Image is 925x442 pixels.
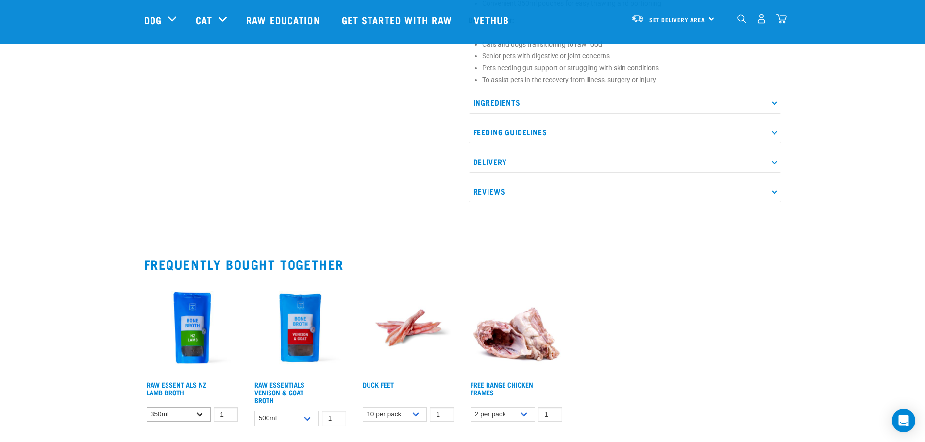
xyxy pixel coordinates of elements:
a: Vethub [464,0,521,39]
p: Delivery [469,151,781,173]
p: Feeding Guidelines [469,121,781,143]
p: Ingredients [469,92,781,114]
img: home-icon@2x.png [776,14,787,24]
p: Reviews [469,180,781,202]
li: To assist pets in the recovery from illness, surgery or injury [482,75,781,85]
img: 1236 Chicken Frame Turks 01 [468,279,565,376]
input: 1 [322,411,346,426]
a: Raw Education [236,0,332,39]
li: Senior pets with digestive or joint concerns [482,51,781,61]
input: 1 [430,407,454,422]
img: Raw Essentials New Zealand Lamb Bone Broth For Cats & Dogs [144,279,241,376]
input: 1 [214,407,238,422]
a: Raw Essentials Venison & Goat Broth [254,383,304,402]
a: Duck Feet [363,383,394,386]
img: user.png [757,14,767,24]
li: Pets needing gut support or struggling with skin conditions [482,63,781,73]
span: Set Delivery Area [649,18,706,21]
a: Raw Essentials NZ Lamb Broth [147,383,206,394]
img: Raw Essentials Venison Goat Novel Protein Hypoallergenic Bone Broth Cats & Dogs [252,279,349,376]
img: van-moving.png [631,14,644,23]
a: Dog [144,13,162,27]
img: home-icon-1@2x.png [737,14,746,23]
a: Get started with Raw [332,0,464,39]
img: Raw Essentials Duck Feet Raw Meaty Bones For Dogs [360,279,457,376]
div: Open Intercom Messenger [892,409,915,432]
a: Free Range Chicken Frames [471,383,533,394]
a: Cat [196,13,212,27]
h2: Frequently bought together [144,257,781,272]
li: Cats and dogs transitioning to raw food [482,39,781,49]
input: 1 [538,407,562,422]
